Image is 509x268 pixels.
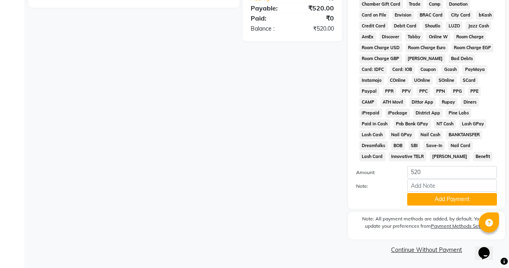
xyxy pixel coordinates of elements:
span: [PERSON_NAME] [405,54,445,63]
span: Coupon [418,65,439,74]
span: CAMP [359,98,377,107]
span: Room Charge USD [359,43,402,52]
div: Payable: [245,3,293,13]
span: NT Cash [434,119,456,129]
input: Add Note [407,179,497,192]
div: ₹520.00 [292,25,340,33]
span: Nail GPay [389,130,415,139]
span: Pine Labs [446,108,471,118]
label: Note: All payment methods are added, by default. You can update your preferences from [356,215,497,233]
span: PPV [400,87,414,96]
span: Nail Cash [418,130,443,139]
span: [PERSON_NAME] [430,152,470,161]
span: Tabby [405,32,423,42]
span: Innovative TELR [389,152,427,161]
span: LUZO [446,21,462,31]
a: Continue Without Payment [350,246,503,254]
span: Paypal [359,87,379,96]
span: Lash Card [359,152,385,161]
span: BRAC Card [417,10,445,20]
span: SOnline [436,76,457,85]
span: Bad Debts [449,54,476,63]
span: Room Charge Euro [406,43,448,52]
span: PPC [416,87,430,96]
div: Balance : [245,25,293,33]
span: Benefit [473,152,493,161]
span: AmEx [359,32,376,42]
span: iPackage [385,108,410,118]
span: Dreamfolks [359,141,388,150]
button: Add Payment [407,193,497,206]
label: Note: [350,183,401,190]
span: Lash Cash [359,130,385,139]
span: PPN [433,87,447,96]
span: BANKTANSFER [446,130,482,139]
span: Room Charge [453,32,486,42]
span: Envision [392,10,414,20]
span: Credit Card [359,21,388,31]
span: Diners [461,98,479,107]
span: Rupay [439,98,457,107]
span: Debit Card [392,21,419,31]
span: Pnb Bank GPay [394,119,431,129]
span: SBI [408,141,420,150]
span: Nail Card [448,141,473,150]
label: Payment Methods Setting [431,222,488,230]
span: Paid in Cash [359,119,390,129]
div: ₹0 [292,13,340,23]
span: Lash GPay [459,119,486,129]
span: Card: IOB [390,65,415,74]
iframe: chat widget [475,236,501,260]
span: PayMaya [462,65,487,74]
div: Paid: [245,13,293,23]
span: bKash [476,10,494,20]
span: SCard [460,76,478,85]
span: COnline [387,76,408,85]
span: Online W [426,32,450,42]
span: Card: IDFC [359,65,387,74]
span: District App [413,108,443,118]
span: iPrepaid [359,108,382,118]
span: Room Charge GBP [359,54,402,63]
span: Room Charge EGP [451,43,494,52]
span: Instamojo [359,76,384,85]
span: PPE [468,87,481,96]
span: UOnline [412,76,433,85]
label: Amount: [350,169,401,176]
span: Card on File [359,10,389,20]
span: Save-In [423,141,445,150]
span: Gcash [441,65,459,74]
span: PPG [451,87,465,96]
span: BOB [391,141,405,150]
span: PPR [383,87,396,96]
span: ATH Movil [380,98,406,107]
span: Dittor App [409,98,436,107]
input: Amount [407,166,497,179]
span: City Card [448,10,473,20]
span: Shoutlo [422,21,443,31]
div: ₹520.00 [292,3,340,13]
span: Discover [379,32,402,42]
span: Jazz Cash [466,21,491,31]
